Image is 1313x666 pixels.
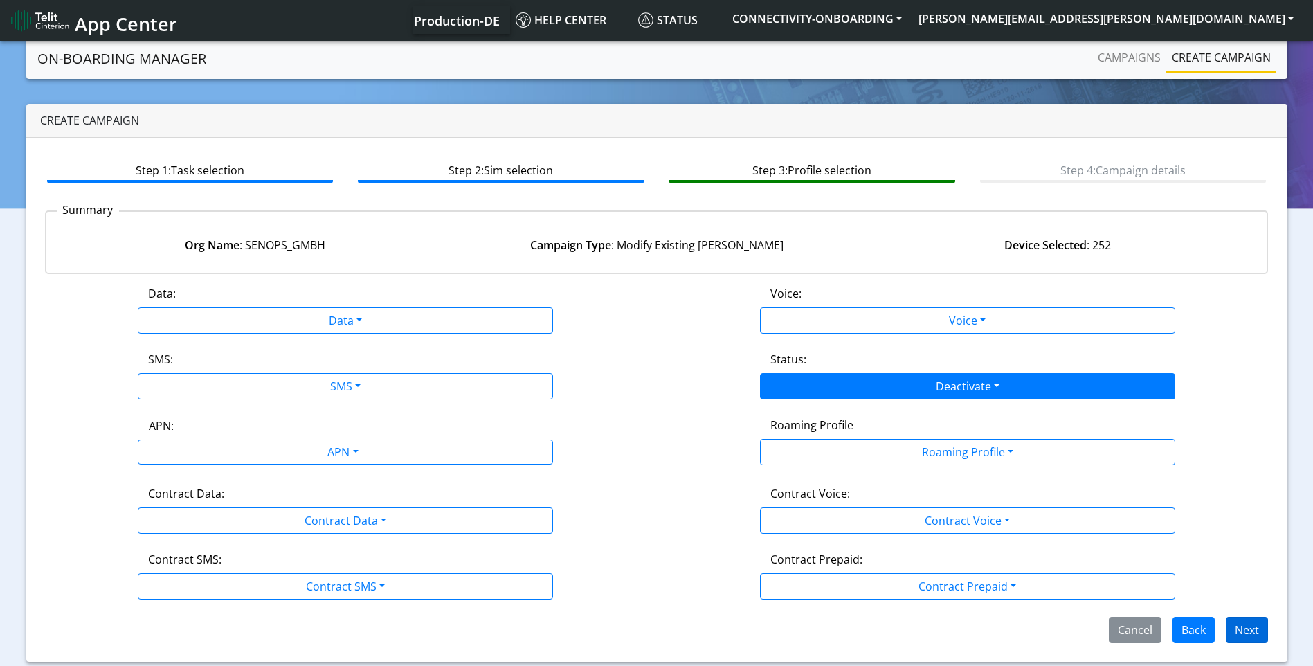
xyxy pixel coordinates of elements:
a: Campaigns [1092,44,1166,71]
label: SMS: [148,351,173,368]
a: App Center [11,6,175,35]
a: Your current platform instance [413,6,499,34]
span: Help center [516,12,606,28]
img: knowledge.svg [516,12,531,28]
span: Production-DE [414,12,500,29]
button: Cancel [1109,617,1161,643]
button: Contract Prepaid [760,573,1175,600]
button: Roaming Profile [760,439,1175,465]
label: Contract Prepaid: [770,551,862,568]
div: Create campaign [26,104,1287,138]
btn: Step 4: Campaign details [980,156,1266,183]
a: Create campaign [1166,44,1276,71]
button: Next [1226,617,1268,643]
button: SMS [138,373,553,399]
label: Contract Voice: [770,485,850,502]
span: App Center [75,11,177,37]
div: : SENOPS_GMBH [55,237,456,253]
label: APN: [149,417,174,434]
button: CONNECTIVITY-ONBOARDING [724,6,910,31]
button: Voice [760,307,1175,334]
div: : Modify Existing [PERSON_NAME] [456,237,858,253]
button: Data [138,307,553,334]
label: Voice: [770,285,802,302]
span: Status [638,12,698,28]
button: Back [1172,617,1215,643]
div: : 252 [857,237,1258,253]
p: Summary [57,201,119,218]
a: Help center [510,6,633,34]
strong: Org Name [185,237,239,253]
label: Data: [148,285,176,302]
strong: Campaign Type [530,237,611,253]
a: On-Boarding Manager [37,45,206,73]
img: logo-telit-cinterion-gw-new.png [11,10,69,32]
label: Roaming Profile [770,417,853,433]
btn: Step 3: Profile selection [669,156,954,183]
button: Contract Data [138,507,553,534]
label: Contract SMS: [148,551,221,568]
button: Contract Voice [760,507,1175,534]
btn: Step 2: Sim selection [358,156,644,183]
a: Status [633,6,724,34]
label: Status: [770,351,806,368]
button: Contract SMS [138,573,553,600]
button: Deactivate [760,373,1175,399]
strong: Device Selected [1004,237,1087,253]
img: status.svg [638,12,653,28]
div: APN [123,440,561,467]
button: [PERSON_NAME][EMAIL_ADDRESS][PERSON_NAME][DOMAIN_NAME] [910,6,1302,31]
btn: Step 1: Task selection [47,156,333,183]
label: Contract Data: [148,485,224,502]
